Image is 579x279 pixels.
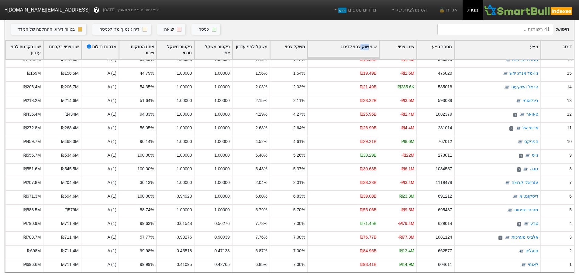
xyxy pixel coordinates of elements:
div: ₪206.7M [61,84,78,90]
div: Toggle SortBy [119,41,156,60]
button: יציאה [157,24,185,35]
div: ₪545.5M [61,166,78,172]
div: 6.85% [256,261,267,268]
div: ₪434M [65,111,79,117]
div: 6.83% [293,193,305,199]
div: -₪77.3M [398,234,414,240]
div: 57.77% [140,234,154,240]
div: 585018 [438,84,452,90]
div: ₪25.95B [360,111,377,117]
div: 1.00000 [214,138,229,145]
div: 5.79% [256,207,267,213]
a: מדדים נוספיםחדש [330,4,379,16]
div: 7.00% [293,248,305,254]
div: A (1) [81,81,119,95]
img: tase link [523,166,529,172]
a: נובה [530,167,538,172]
div: ₪468.3M [61,138,78,145]
div: 15 [567,70,572,77]
div: 7.00% [293,261,305,268]
div: 7.00% [293,220,305,227]
div: 10 [567,138,572,145]
a: מנורה מב החז [512,57,538,62]
div: 2.15% [256,97,267,104]
div: 34.49% [140,56,154,63]
div: 12 [567,111,572,117]
div: 475020 [438,70,452,77]
img: tase link [517,139,523,145]
div: Toggle SortBy [233,41,270,60]
div: ₪556.7M [23,152,41,158]
span: ד [513,113,517,117]
div: ₪218.2M [23,97,41,104]
div: ₪23.3M [399,193,415,199]
div: 691212 [438,193,452,199]
a: איי.סי.אל [522,126,538,131]
div: 8 [569,166,572,172]
div: 2.03% [293,84,305,90]
div: ₪214.6M [61,97,78,104]
div: 1.00000 [177,138,192,145]
div: ₪93.41B [360,261,377,268]
div: 1.00000 [214,179,229,186]
img: tase link [515,98,522,104]
button: כניסה [191,24,220,35]
div: A (1) [81,231,119,245]
div: 1.54% [293,70,305,77]
div: ₪671.3M [23,193,41,199]
div: 1.00000 [214,152,229,158]
div: ₪711.4M [61,248,78,254]
div: ₪711.4M [61,220,78,227]
div: -₪2.6M [400,70,415,77]
div: ₪8.6M [402,138,414,145]
div: יציאה [164,26,174,33]
div: ₪268.4M [61,125,78,131]
div: 604611 [438,261,452,268]
span: לפי נתוני סוף יום מתאריך [DATE] [103,7,159,13]
div: ₪26.99B [360,125,377,131]
div: כניסה [198,26,209,33]
div: 51.64% [140,97,154,104]
div: -₪79.4M [398,220,414,227]
a: טאואר [526,112,538,117]
span: חיפוש : [437,24,569,35]
div: 7.76% [256,234,267,240]
div: 2.03% [256,84,267,90]
div: ₪207.8M [23,179,41,186]
div: Toggle SortBy [270,41,307,60]
div: ₪788.7M [23,234,41,240]
div: 695437 [438,207,452,213]
div: 58.74% [140,207,154,213]
a: דיסקונט א [519,194,538,199]
div: A (1) [81,218,119,231]
a: הסימולציות שלי [388,4,429,16]
div: 99.98% [140,248,154,254]
div: Toggle SortBy [6,41,43,60]
div: 0.98276 [177,234,192,240]
div: Toggle SortBy [455,41,540,60]
div: ₪159M [27,70,41,77]
div: Toggle SortBy [195,41,232,60]
img: tase link [523,221,529,227]
div: -₪22M [402,152,415,158]
div: 56.05% [140,125,154,131]
div: 5.70% [293,207,305,213]
div: 0.61548 [177,220,192,227]
div: ₪38.23B [360,179,377,186]
div: ₪115.7M [23,56,41,63]
div: 0.56276 [214,220,229,227]
div: 13 [567,97,572,104]
div: Toggle SortBy [308,41,379,60]
div: 94.33% [140,111,154,117]
div: 1.00000 [214,166,229,172]
div: -₪3.4M [400,179,415,186]
a: בינלאומי [523,98,538,103]
span: ד [509,126,513,131]
img: SmartBull [483,4,574,16]
img: tase link [504,235,510,241]
span: חדש [338,8,346,13]
div: 3 [569,234,572,240]
a: טבע [530,221,538,226]
div: 1.00000 [214,70,229,77]
div: ₪711.4M [61,261,78,268]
